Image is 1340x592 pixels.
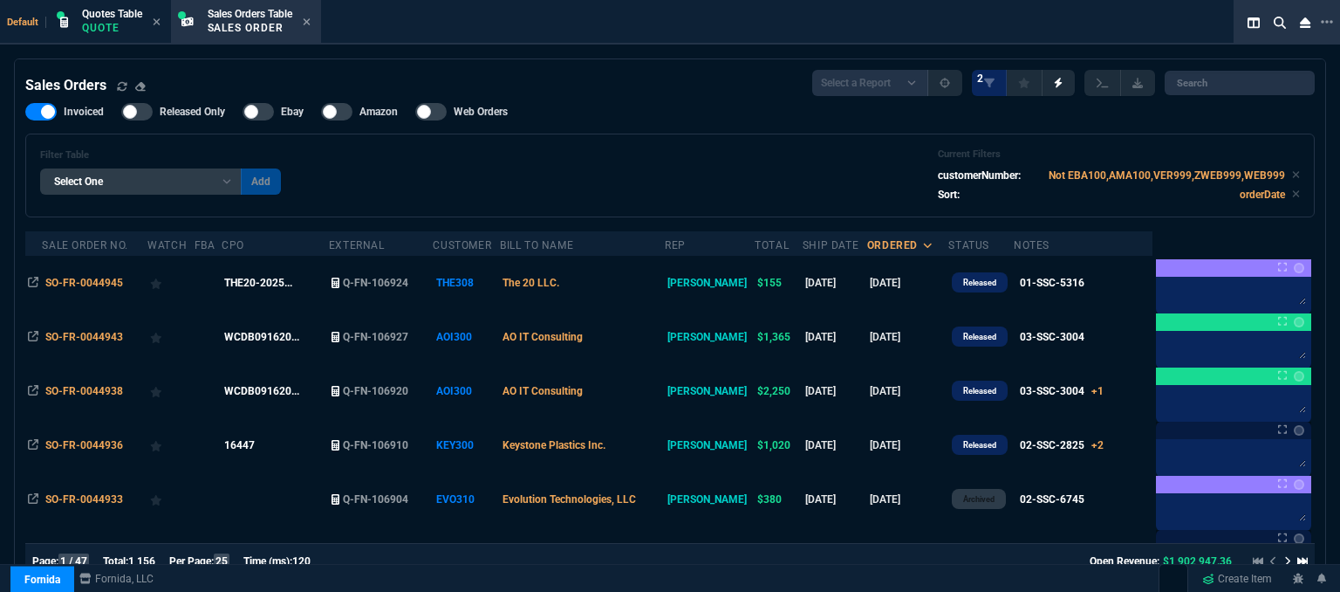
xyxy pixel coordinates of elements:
[1014,238,1049,252] div: Notes
[948,238,989,252] div: Status
[343,331,408,343] span: Q-FN-106927
[755,527,802,581] td: $150
[665,238,686,252] div: Rep
[665,364,755,418] td: [PERSON_NAME]
[292,555,311,568] span: 120
[755,256,802,310] td: $155
[25,75,106,96] h4: Sales Orders
[160,105,225,119] span: Released Only
[128,555,155,568] span: 1,156
[803,310,867,364] td: [DATE]
[224,439,255,451] span: 16447
[1091,439,1104,451] span: +2
[803,238,858,252] div: Ship Date
[58,554,89,569] span: 1 / 47
[803,472,867,527] td: [DATE]
[147,238,187,252] div: Watch
[963,276,996,290] p: Released
[1163,555,1232,568] span: $1,902,947.36
[150,433,191,458] div: Add to Watchlist
[1020,492,1084,507] div: 02-SSC-6745
[1020,437,1104,453] div: 02-SSC-2825+2
[40,149,281,162] h6: Filter Table
[433,310,500,364] td: AOI300
[963,330,996,344] p: Released
[755,310,802,364] td: $1,365
[150,379,191,403] div: Add to Watchlist
[502,277,559,289] span: The 20 LLC.
[867,364,949,418] td: [DATE]
[867,238,918,252] div: ordered
[755,418,802,472] td: $1,020
[343,385,408,397] span: Q-FN-106920
[867,527,949,581] td: [DATE]
[433,418,500,472] td: KEY300
[938,168,1021,183] p: customerNumber:
[502,385,583,397] span: AO IT Consulting
[433,256,500,310] td: THE308
[502,331,583,343] span: AO IT Consulting
[224,329,325,345] nx-fornida-value: WCDB09162025
[224,277,292,289] span: THE20-2025...
[42,238,127,252] div: Sale Order No.
[665,472,755,527] td: [PERSON_NAME]
[867,418,949,472] td: [DATE]
[500,238,573,252] div: Bill To Name
[1020,275,1084,291] div: 01-SSC-5316
[433,527,500,581] td: EXC307
[28,277,38,289] nx-icon: Open In Opposite Panel
[64,105,104,119] span: Invoiced
[755,472,802,527] td: $380
[45,493,123,506] span: SO-FR-0044933
[28,385,38,397] nx-icon: Open In Opposite Panel
[1195,566,1279,592] a: Create Item
[329,238,385,252] div: External
[665,418,755,472] td: [PERSON_NAME]
[224,437,325,453] nx-fornida-value: 16447
[281,105,304,119] span: Ebay
[755,364,802,418] td: $2,250
[195,238,215,252] div: FBA
[1321,14,1333,31] nx-icon: Open New Tab
[28,493,38,506] nx-icon: Open In Opposite Panel
[454,105,508,119] span: Web Orders
[963,492,995,506] p: Archived
[1241,12,1267,33] nx-icon: Split Panels
[938,187,960,203] p: Sort:
[343,493,408,506] span: Q-FN-106904
[103,555,128,568] span: Total:
[74,571,159,587] a: msbcCompanyName
[28,331,38,343] nx-icon: Open In Opposite Panel
[45,277,123,289] span: SO-FR-0044945
[7,17,46,28] span: Default
[82,21,142,35] p: Quote
[665,310,755,364] td: [PERSON_NAME]
[938,148,1300,161] h6: Current Filters
[359,105,398,119] span: Amazon
[433,238,491,252] div: Customer
[803,256,867,310] td: [DATE]
[1240,189,1285,201] code: orderDate
[755,238,789,252] div: Total
[502,439,605,451] span: Keystone Plastics Inc.
[45,439,123,451] span: SO-FR-0044936
[82,8,142,20] span: Quotes Table
[32,555,58,568] span: Page:
[214,554,229,569] span: 25
[502,493,636,506] span: Evolution Technologies, LLC
[224,385,299,397] span: WCDB091620...
[208,8,292,20] span: Sales Orders Table
[1020,329,1084,345] div: 03-SSC-3004
[343,439,408,451] span: Q-FN-106910
[867,310,949,364] td: [DATE]
[665,256,755,310] td: [PERSON_NAME]
[222,238,244,252] div: CPO
[1293,12,1317,33] nx-icon: Close Workbench
[45,331,123,343] span: SO-FR-0044943
[150,271,191,295] div: Add to Watchlist
[867,472,949,527] td: [DATE]
[208,21,292,35] p: Sales Order
[867,256,949,310] td: [DATE]
[150,325,191,349] div: Add to Watchlist
[803,527,867,581] td: [DATE]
